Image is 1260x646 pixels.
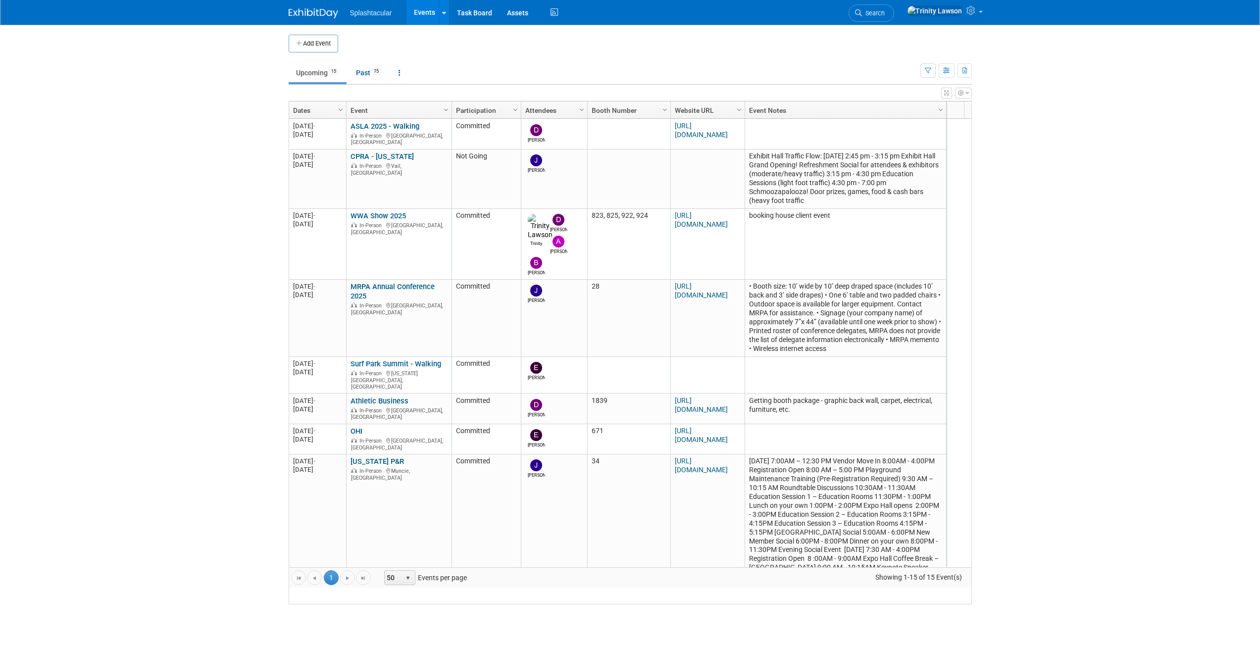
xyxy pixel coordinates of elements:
[351,163,357,168] img: In-Person Event
[351,221,447,236] div: [GEOGRAPHIC_DATA], [GEOGRAPHIC_DATA]
[351,301,447,316] div: [GEOGRAPHIC_DATA], [GEOGRAPHIC_DATA]
[293,220,342,228] div: [DATE]
[525,102,581,119] a: Attendees
[344,574,352,582] span: Go to the next page
[862,9,885,17] span: Search
[293,152,342,160] div: [DATE]
[293,102,340,119] a: Dates
[351,438,357,443] img: In-Person Event
[528,374,545,381] div: Enrico Rossi
[293,291,342,299] div: [DATE]
[675,427,728,444] a: [URL][DOMAIN_NAME]
[530,285,542,297] img: Jimmy Nigh
[351,436,447,451] div: [GEOGRAPHIC_DATA], [GEOGRAPHIC_DATA]
[313,122,315,130] span: -
[351,211,406,220] a: WWA Show 2025
[528,166,545,174] div: Jimmy Nigh
[351,407,357,412] img: In-Person Event
[351,466,447,481] div: Muncie, [GEOGRAPHIC_DATA]
[313,283,315,290] span: -
[295,574,302,582] span: Go to the first page
[587,424,670,454] td: 671
[289,63,347,82] a: Upcoming15
[289,35,338,52] button: Add Event
[528,240,545,247] div: Trinity Lawson
[310,574,318,582] span: Go to the previous page
[661,106,669,114] span: Column Settings
[293,427,342,435] div: [DATE]
[745,209,946,280] td: booking house client event
[351,152,414,161] a: CPRA - [US_STATE]
[313,152,315,160] span: -
[530,124,542,136] img: Drew Ford
[675,282,728,299] a: [URL][DOMAIN_NAME]
[351,406,447,421] div: [GEOGRAPHIC_DATA], [GEOGRAPHIC_DATA]
[351,370,357,375] img: In-Person Event
[550,248,567,255] div: Alex Weidman
[335,102,346,117] a: Column Settings
[849,4,894,22] a: Search
[587,209,670,280] td: 823, 825, 922, 924
[404,574,412,582] span: select
[359,468,385,474] span: In-Person
[659,102,670,117] a: Column Settings
[351,131,447,146] div: [GEOGRAPHIC_DATA], [GEOGRAPHIC_DATA]
[356,570,371,585] a: Go to the last page
[528,411,545,418] div: Drew Ford
[528,441,545,448] div: Enrico Rossi
[550,226,567,233] div: Drew Ford
[553,236,564,248] img: Alex Weidman
[452,149,521,209] td: Not Going
[324,570,339,585] span: 1
[350,9,392,17] span: Splashtacular
[359,370,385,377] span: In-Person
[313,397,315,404] span: -
[293,435,342,444] div: [DATE]
[359,407,385,414] span: In-Person
[452,394,521,424] td: Committed
[452,357,521,394] td: Committed
[359,574,367,582] span: Go to the last page
[675,457,728,474] a: [URL][DOMAIN_NAME]
[293,397,342,405] div: [DATE]
[745,280,946,357] td: • Booth size: 10’ wide by 10’ deep draped space (includes 10’ back and 3’ side drapes) • One 6’ t...
[530,257,542,269] img: Brian Faulkner
[553,214,564,226] img: Drew Ford
[351,122,419,131] a: ASLA 2025 - Walking
[675,102,738,119] a: Website URL
[293,130,342,139] div: [DATE]
[745,454,946,585] td: [DATE] 7:00AM – 12:30 PM Vendor Move In 8:00AM - 4:00PM Registration Open 8:00 AM – 5:00 PM Playg...
[293,122,342,130] div: [DATE]
[530,362,542,374] img: Enrico Rossi
[510,102,521,117] a: Column Settings
[452,454,521,585] td: Committed
[313,360,315,367] span: -
[530,399,542,411] img: Drew Ford
[351,282,435,300] a: MRPA Annual Conference 2025
[293,465,342,474] div: [DATE]
[371,570,477,585] span: Events per page
[293,282,342,291] div: [DATE]
[359,163,385,169] span: In-Person
[351,397,408,405] a: Athletic Business
[587,394,670,424] td: 1839
[351,302,357,307] img: In-Person Event
[351,369,447,391] div: [US_STATE][GEOGRAPHIC_DATA], [GEOGRAPHIC_DATA]
[307,570,322,585] a: Go to the previous page
[937,106,945,114] span: Column Settings
[351,102,445,119] a: Event
[293,160,342,169] div: [DATE]
[359,438,385,444] span: In-Person
[587,280,670,357] td: 28
[530,459,542,471] img: Jimmy Nigh
[576,102,587,117] a: Column Settings
[291,570,306,585] a: Go to the first page
[528,269,545,276] div: Brian Faulkner
[745,394,946,424] td: Getting booth package - graphic back wall, carpet, electrical, furniture, etc.
[749,102,940,119] a: Event Notes
[452,280,521,357] td: Committed
[337,106,345,114] span: Column Settings
[587,454,670,585] td: 34
[351,222,357,227] img: In-Person Event
[511,106,519,114] span: Column Settings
